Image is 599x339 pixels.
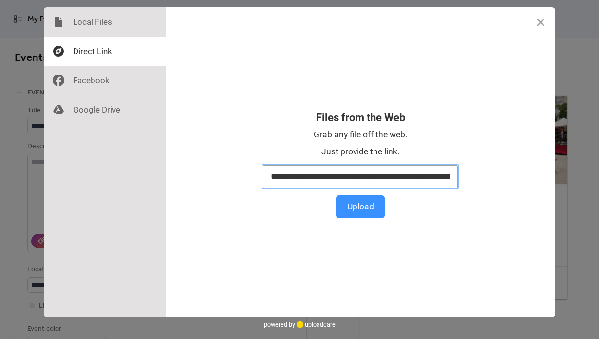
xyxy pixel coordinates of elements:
[316,112,405,124] div: Files from the Web
[44,95,166,124] div: Google Drive
[44,66,166,95] div: Facebook
[44,37,166,66] div: Direct Link
[526,7,555,37] button: Close
[264,317,336,332] div: powered by
[314,129,408,141] div: Grab any file off the web.
[295,321,336,328] a: uploadcare
[321,146,400,158] div: Just provide the link.
[44,7,166,37] div: Local Files
[336,195,385,218] button: Upload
